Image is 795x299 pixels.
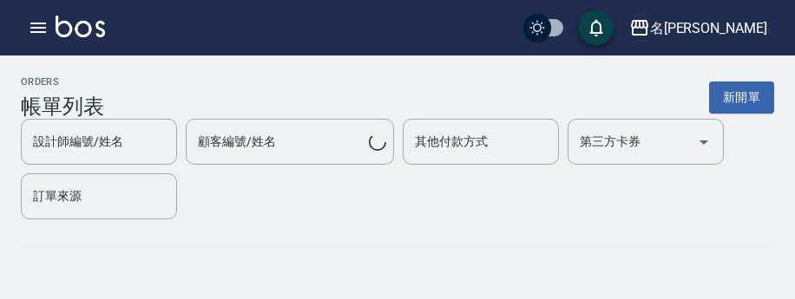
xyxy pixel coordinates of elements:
h3: 帳單列表 [21,94,104,119]
button: 新開單 [709,81,774,114]
h2: ORDERS [21,76,104,88]
div: 名[PERSON_NAME] [650,17,767,39]
a: 新開單 [709,88,774,105]
button: 名[PERSON_NAME] [622,10,774,46]
img: Logo [56,16,105,37]
button: save [579,10,614,45]
button: Open [690,128,718,156]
